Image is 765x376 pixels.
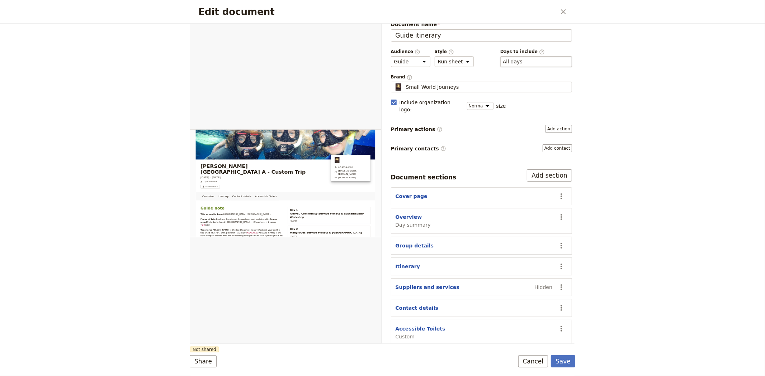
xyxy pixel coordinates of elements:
[26,244,225,264] span: [PERSON_NAME] is the NDIS support worker who will be working with [PERSON_NAME] throughout his trip.
[26,150,63,170] a: Overview
[539,49,545,54] span: ​
[26,200,81,206] strong: This school is from:
[348,95,422,110] a: groups@smallworldjourneys.com.au
[356,95,422,110] span: [EMAIL_ADDRESS][DOMAIN_NAME]
[198,6,556,17] h2: Edit document
[407,74,412,79] span: ​
[240,189,259,197] span: Day 1
[394,83,403,91] img: Profile
[555,302,567,314] button: Actions
[435,56,474,67] select: Style​
[81,200,195,206] span: [GEOGRAPHIC_DATA], [GEOGRAPHIC_DATA]. .
[527,169,572,182] button: Add section
[391,56,430,67] select: Audience​
[551,355,575,367] button: Save
[190,347,219,352] span: Not shared
[26,218,209,231] span: 19 students (aged [DEMOGRAPHIC_DATA]) + 2 teachers + 1 career =
[26,132,72,141] button: ​Download PDF
[63,211,192,217] span: Reef and Rainforest, Ecosystems and sustainability
[557,6,570,18] button: Close dialog
[26,237,53,243] strong: Teachers:
[53,237,152,243] span: [PERSON_NAME] is the lead teacher, he
[356,111,398,118] span: [DOMAIN_NAME]
[396,213,422,221] button: Overview
[240,234,259,242] span: Day 2
[555,190,567,202] button: Actions
[555,260,567,273] button: Actions
[391,145,446,152] span: Primary contacts
[415,49,420,54] span: ​
[396,263,420,270] button: Itinerary
[152,237,196,243] em: travelled last yea
[26,110,74,119] span: [DATE] – [DATE]
[26,211,63,217] strong: Focus of trip:
[356,87,391,94] span: 07 4054 6693
[543,144,572,152] button: Primary contacts​
[546,125,572,133] button: Primary actions​
[448,49,454,54] span: ​
[500,49,572,55] span: Days to include
[555,240,567,252] button: Actions
[396,242,434,249] button: Group details
[98,150,152,170] a: Contact details
[555,281,567,293] button: Actions
[391,74,572,80] span: Brand
[30,226,37,231] span: 22
[440,146,446,151] span: ​
[467,102,494,110] select: size
[396,304,438,312] button: Contact details
[518,355,548,367] button: Cancel
[396,333,445,340] span: Custom
[555,211,567,223] button: Actions
[152,150,214,170] a: Accessible Toilets
[240,242,413,251] span: Mangroves Service Project & [GEOGRAPHIC_DATA]
[437,126,443,132] span: ​
[534,284,552,291] span: Hidden
[348,87,422,94] span: 07 4054 6693
[496,102,506,110] span: size
[137,244,163,250] span: XXXXXXX.
[435,49,474,55] span: Style
[63,150,98,170] a: Itinerary
[240,216,257,222] span: [DATE]
[391,29,572,42] input: Document name
[396,221,431,228] span: Day summary
[400,99,463,113] span: Include organization logo :
[503,58,523,65] button: Days to include​Clear input
[37,226,48,231] span: total
[391,49,430,55] span: Audience
[391,21,572,28] span: Document name
[391,173,457,182] div: Document sections
[391,126,443,133] span: Primary actions
[37,134,68,140] span: Download PDF
[555,323,567,335] button: Actions
[240,197,429,214] span: Arrival, Community Service Project & Sustainability Workshop
[26,183,84,193] span: Guide note
[240,253,257,259] span: [DATE]
[406,83,459,91] span: Small World Journeys
[396,193,428,200] button: Cover page
[190,355,217,367] button: Share
[396,284,459,291] button: Suppliers and services
[348,66,359,80] img: Small World Journeys logo
[34,121,65,128] span: 0/24 booked
[348,111,422,118] a: www.smallworldjourneys.com.au
[396,325,445,332] button: Accessible Toilets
